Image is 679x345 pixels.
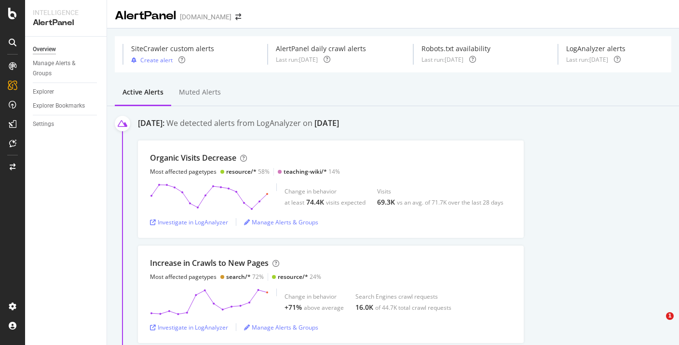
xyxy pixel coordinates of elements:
[33,101,85,111] div: Explorer Bookmarks
[131,55,173,65] button: Create alert
[226,273,264,281] div: 72%
[33,87,54,97] div: Explorer
[226,167,270,176] div: 58%
[33,44,56,55] div: Overview
[666,312,674,320] span: 1
[33,17,99,28] div: AlertPanel
[226,273,251,281] div: search/*
[397,198,503,207] div: vs an avg. of 71.7K over the last 28 days
[284,167,340,176] div: 14%
[122,87,163,97] div: Active alerts
[285,198,304,207] div: at least
[285,187,366,195] div: Change in behavior
[150,167,217,176] div: Most affected pagetypes
[150,218,228,226] a: Investigate in LogAnalyzer
[180,12,231,22] div: [DOMAIN_NAME]
[33,101,100,111] a: Explorer Bookmarks
[140,56,173,64] div: Create alert
[278,273,308,281] div: resource/*
[33,119,100,129] a: Settings
[276,55,318,64] div: Last run: [DATE]
[285,292,344,301] div: Change in behavior
[33,8,99,17] div: Intelligence
[278,273,321,281] div: 24%
[285,303,302,312] div: +71%
[244,218,318,226] a: Manage Alerts & Groups
[566,44,625,54] div: LogAnalyzer alerts
[150,323,228,331] a: Investigate in LogAnalyzer
[33,119,54,129] div: Settings
[226,167,257,176] div: resource/*
[166,118,339,131] div: We detected alerts from LogAnalyzer on
[150,258,269,269] div: Increase in Crawls to New Pages
[314,118,339,129] div: [DATE]
[355,303,373,312] div: 16.0K
[150,273,217,281] div: Most affected pagetypes
[377,197,395,207] div: 69.3K
[244,323,318,331] a: Manage Alerts & Groups
[138,118,164,131] div: [DATE]:
[421,55,463,64] div: Last run: [DATE]
[150,214,228,230] button: Investigate in LogAnalyzer
[566,55,608,64] div: Last run: [DATE]
[150,152,236,164] div: Organic Visits Decrease
[284,167,327,176] div: teaching-wiki/*
[150,319,228,335] button: Investigate in LogAnalyzer
[276,44,366,54] div: AlertPanel daily crawl alerts
[115,8,176,24] div: AlertPanel
[33,44,100,55] a: Overview
[421,44,490,54] div: Robots.txt availability
[355,292,451,301] div: Search Engines crawl requests
[33,58,100,79] a: Manage Alerts & Groups
[179,87,221,97] div: Muted alerts
[235,14,241,20] div: arrow-right-arrow-left
[33,58,91,79] div: Manage Alerts & Groups
[244,214,318,230] button: Manage Alerts & Groups
[131,44,214,54] div: SiteCrawler custom alerts
[375,304,451,312] div: of 44.7K total crawl requests
[326,198,366,207] div: visits expected
[33,87,100,97] a: Explorer
[377,187,503,195] div: Visits
[244,319,318,335] button: Manage Alerts & Groups
[646,312,669,335] iframe: Intercom live chat
[304,304,344,312] div: above average
[306,197,324,207] div: 74.4K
